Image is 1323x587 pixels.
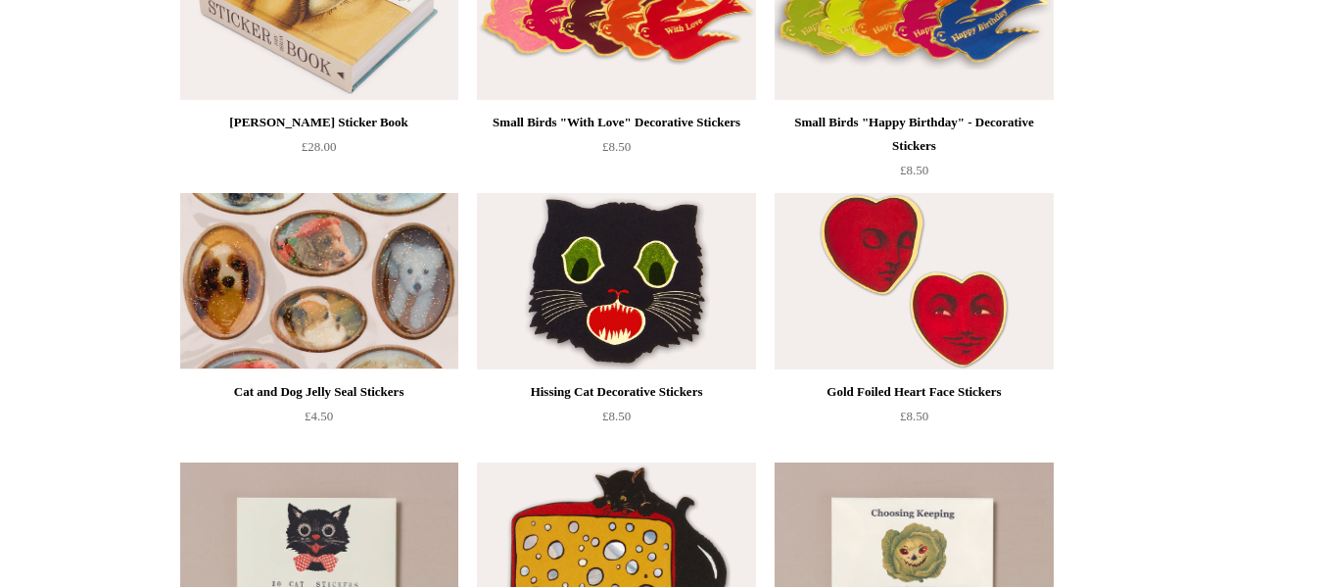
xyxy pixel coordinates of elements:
div: Cat and Dog Jelly Seal Stickers [185,380,453,404]
span: £8.50 [602,139,631,154]
span: £8.50 [602,409,631,423]
div: Small Birds "Happy Birthday" - Decorative Stickers [780,111,1048,158]
img: Gold Foiled Heart Face Stickers [775,193,1053,369]
a: Hissing Cat Decorative Stickers Hissing Cat Decorative Stickers [477,193,755,369]
span: £4.50 [305,409,333,423]
span: £28.00 [302,139,337,154]
a: Small Birds "With Love" Decorative Stickers £8.50 [477,111,755,191]
span: £8.50 [900,163,928,177]
div: Small Birds "With Love" Decorative Stickers [482,111,750,134]
img: Cat and Dog Jelly Seal Stickers [180,193,458,369]
a: Small Birds "Happy Birthday" - Decorative Stickers £8.50 [775,111,1053,191]
a: Cat and Dog Jelly Seal Stickers £4.50 [180,380,458,461]
img: Hissing Cat Decorative Stickers [477,193,755,369]
div: Gold Foiled Heart Face Stickers [780,380,1048,404]
div: Hissing Cat Decorative Stickers [482,380,750,404]
a: [PERSON_NAME] Sticker Book £28.00 [180,111,458,191]
a: Gold Foiled Heart Face Stickers £8.50 [775,380,1053,461]
span: £8.50 [900,409,928,423]
a: Hissing Cat Decorative Stickers £8.50 [477,380,755,461]
a: Gold Foiled Heart Face Stickers Gold Foiled Heart Face Stickers [775,193,1053,369]
a: Cat and Dog Jelly Seal Stickers Cat and Dog Jelly Seal Stickers [180,193,458,369]
div: [PERSON_NAME] Sticker Book [185,111,453,134]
